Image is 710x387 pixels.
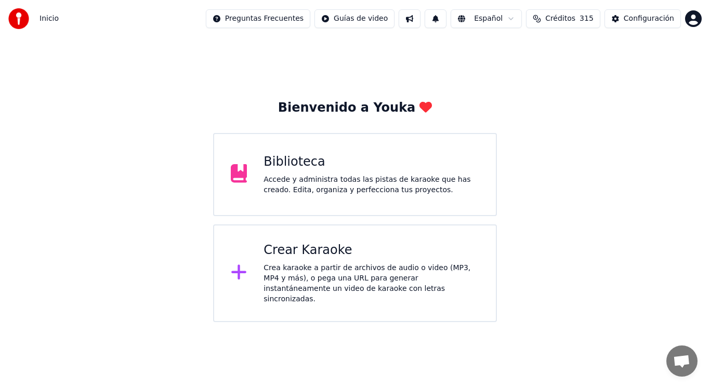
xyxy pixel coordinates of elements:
div: Bienvenido a Youka [278,100,432,116]
div: Configuración [624,14,674,24]
div: Accede y administra todas las pistas de karaoke que has creado. Edita, organiza y perfecciona tus... [264,175,479,195]
nav: breadcrumb [40,14,59,24]
div: Crea karaoke a partir de archivos de audio o video (MP3, MP4 y más), o pega una URL para generar ... [264,263,479,304]
span: 315 [580,14,594,24]
img: youka [8,8,29,29]
div: Crear Karaoke [264,242,479,259]
div: Biblioteca [264,154,479,170]
button: Preguntas Frecuentes [206,9,310,28]
button: Configuración [604,9,681,28]
button: Guías de video [314,9,395,28]
div: Chat abierto [666,345,698,377]
button: Créditos315 [526,9,600,28]
span: Créditos [545,14,575,24]
span: Inicio [40,14,59,24]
